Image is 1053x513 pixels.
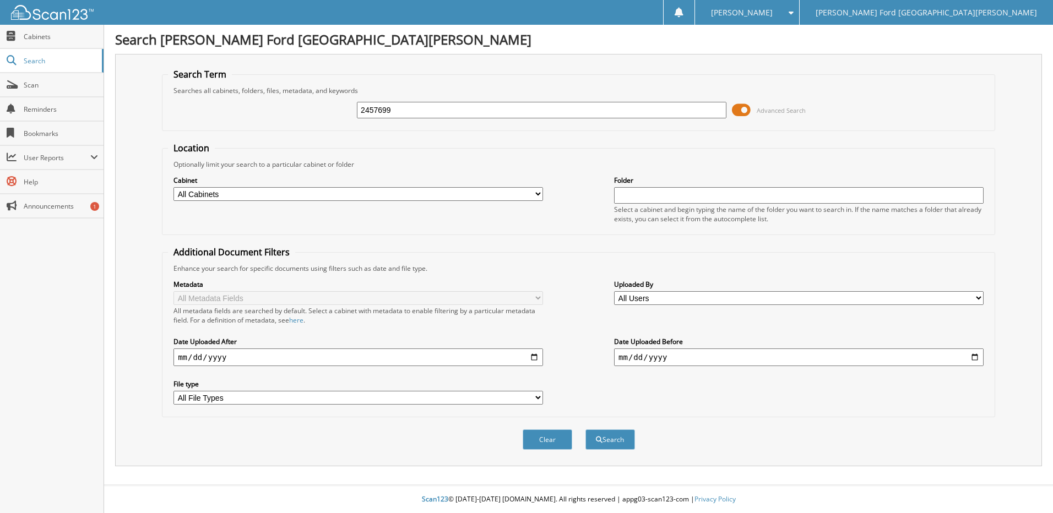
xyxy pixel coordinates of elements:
span: Cabinets [24,32,98,41]
div: 1 [90,202,99,211]
iframe: Chat Widget [998,460,1053,513]
h1: Search [PERSON_NAME] Ford [GEOGRAPHIC_DATA][PERSON_NAME] [115,30,1042,48]
a: here [289,315,303,325]
span: Help [24,177,98,187]
span: [PERSON_NAME] [711,9,773,16]
div: Searches all cabinets, folders, files, metadata, and keywords [168,86,989,95]
legend: Additional Document Filters [168,246,295,258]
div: Enhance your search for specific documents using filters such as date and file type. [168,264,989,273]
legend: Location [168,142,215,154]
label: Date Uploaded After [173,337,543,346]
div: Select a cabinet and begin typing the name of the folder you want to search in. If the name match... [614,205,984,223]
span: Announcements [24,201,98,211]
label: Date Uploaded Before [614,337,984,346]
span: Advanced Search [757,106,806,114]
span: Bookmarks [24,129,98,138]
button: Search [585,429,635,450]
span: Scan [24,80,98,90]
div: © [DATE]-[DATE] [DOMAIN_NAME]. All rights reserved | appg03-scan123-com | [104,486,1053,513]
div: Optionally limit your search to a particular cabinet or folder [168,160,989,169]
button: Clear [523,429,572,450]
span: User Reports [24,153,90,162]
div: All metadata fields are searched by default. Select a cabinet with metadata to enable filtering b... [173,306,543,325]
label: Cabinet [173,176,543,185]
label: Folder [614,176,984,185]
label: File type [173,379,543,389]
legend: Search Term [168,68,232,80]
span: Reminders [24,105,98,114]
input: end [614,348,984,366]
span: Search [24,56,96,66]
span: Scan123 [422,494,448,504]
input: start [173,348,543,366]
label: Metadata [173,280,543,289]
img: scan123-logo-white.svg [11,5,94,20]
span: [PERSON_NAME] Ford [GEOGRAPHIC_DATA][PERSON_NAME] [816,9,1037,16]
a: Privacy Policy [694,494,736,504]
label: Uploaded By [614,280,984,289]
